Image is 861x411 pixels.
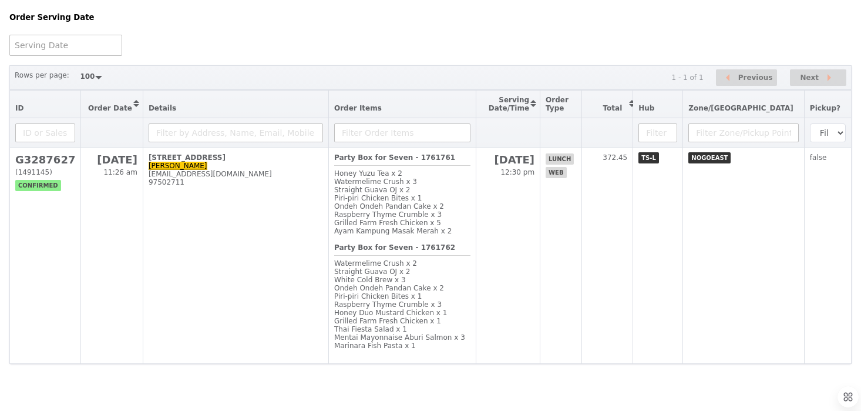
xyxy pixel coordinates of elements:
span: web [546,167,566,178]
button: Next [790,69,846,86]
span: Thai Fiesta Salad x 1 [334,325,407,333]
span: Straight Guava OJ x 2 [334,186,411,194]
a: [PERSON_NAME] [149,162,207,170]
span: confirmed [15,180,61,191]
span: Zone/[GEOGRAPHIC_DATA] [688,104,793,112]
input: Filter Order Items [334,123,470,142]
span: Watermelime Crush x 3 [334,178,417,186]
span: Hub [638,104,654,112]
input: Filter by Address, Name, Email, Mobile [149,123,323,142]
span: Honey Yuzu Tea x 2 [334,169,402,178]
div: (1491145) [15,168,75,176]
b: Party Box for Seven - 1761761 [334,153,455,162]
span: Details [149,104,176,112]
span: Raspberry Thyme Crumble x 3 [334,210,442,219]
input: Filter Zone/Pickup Point [688,123,799,142]
span: Next [800,71,819,85]
label: Rows per page: [15,69,69,81]
span: ID [15,104,23,112]
button: Previous [716,69,777,86]
span: Order Items [334,104,382,112]
span: Mentai Mayonnaise Aburi Salmon x 3 [334,333,465,342]
span: Grilled Farm Fresh Chicken x 5 [334,219,441,227]
span: Ayam Kampung Masak Merah x 2 [334,227,452,235]
span: NOGOEAST [688,152,731,163]
h2: G3287627 [15,153,75,166]
span: White Cold Brew x 3 [334,276,406,284]
span: Watermelime Crush x 2 [334,259,417,268]
span: Straight Guava OJ x 2 [334,268,411,276]
input: Filter Hub [638,123,677,142]
span: Ondeh Ondeh Pandan Cake x 2 [334,202,444,210]
input: Serving Date [9,35,122,56]
h2: [DATE] [86,153,137,166]
span: 12:30 pm [500,168,534,176]
span: Pickup? [810,104,840,112]
span: TS-L [638,152,659,163]
input: ID or Salesperson name [15,123,75,142]
span: Order Type [546,96,569,112]
span: Previous [738,71,773,85]
span: Honey Duo Mustard Chicken x 1 [334,309,448,317]
div: 1 - 1 of 1 [671,73,703,82]
span: Piri‑piri Chicken Bites x 1 [334,194,422,202]
span: Raspberry Thyme Crumble x 3 [334,300,442,309]
span: Piri‑piri Chicken Bites x 1 [334,292,422,300]
span: Marinara Fish Pasta x 1 [334,342,416,350]
span: 372.45 [603,153,627,162]
div: 97502711 [149,178,323,186]
h2: [DATE] [482,153,534,166]
div: [STREET_ADDRESS] [149,153,323,162]
span: Grilled Farm Fresh Chicken x 1 [334,317,441,325]
span: Ondeh Ondeh Pandan Cake x 2 [334,284,444,292]
span: lunch [546,153,574,165]
span: false [810,153,827,162]
b: Party Box for Seven - 1761762 [334,243,455,252]
span: 11:26 am [103,168,137,176]
div: [EMAIL_ADDRESS][DOMAIN_NAME] [149,170,323,178]
h5: Order Serving Date [9,13,138,22]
